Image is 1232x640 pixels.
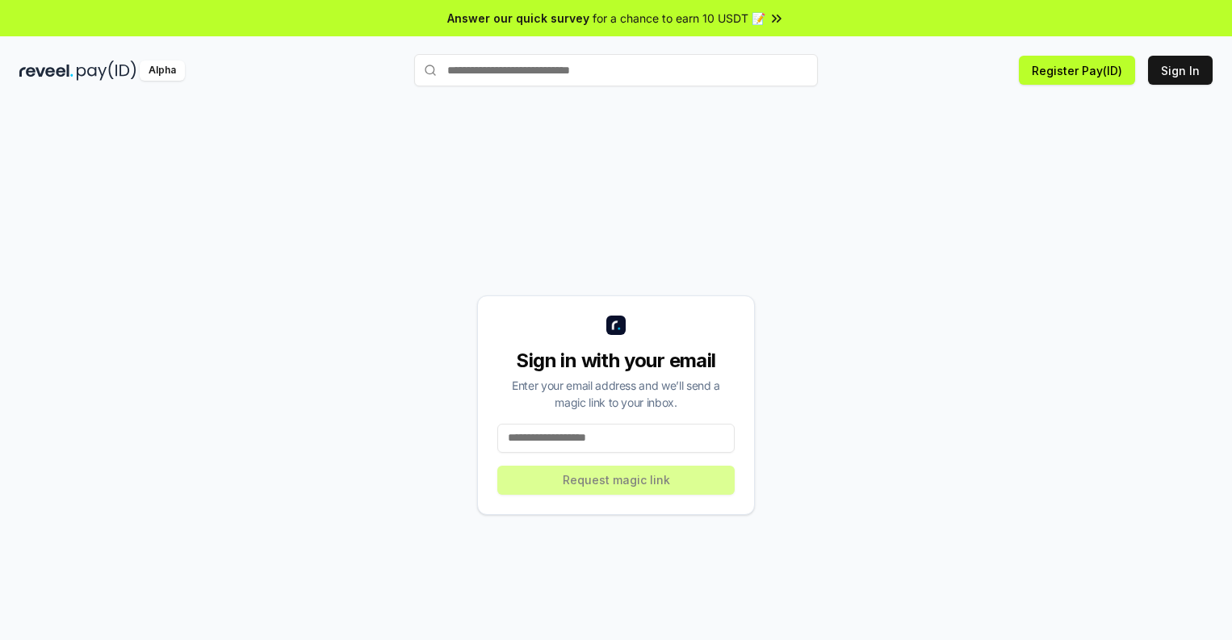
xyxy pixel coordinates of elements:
img: reveel_dark [19,61,73,81]
div: Sign in with your email [497,348,735,374]
span: Answer our quick survey [447,10,589,27]
img: pay_id [77,61,136,81]
button: Sign In [1148,56,1213,85]
span: for a chance to earn 10 USDT 📝 [593,10,765,27]
div: Alpha [140,61,185,81]
button: Register Pay(ID) [1019,56,1135,85]
img: logo_small [606,316,626,335]
div: Enter your email address and we’ll send a magic link to your inbox. [497,377,735,411]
